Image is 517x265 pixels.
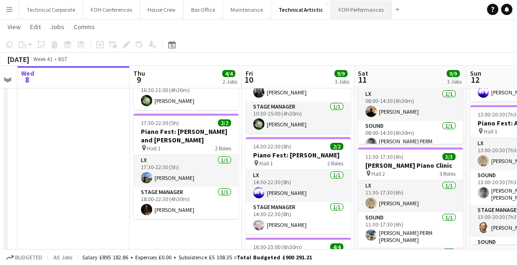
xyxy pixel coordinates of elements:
app-card-role: Stage Manager1/110:30-15:00 (4h30m)[PERSON_NAME] [246,101,351,133]
a: Comms [70,21,99,33]
span: Thu [133,69,145,78]
span: 11 [356,74,368,85]
span: Hall 1 [147,145,161,152]
span: 9/9 [447,70,460,77]
span: Hall 1 [484,128,497,135]
h3: [PERSON_NAME] Piano Clinic [358,161,463,170]
button: Box Office [184,0,223,19]
span: 11:30-17:30 (6h) [365,153,403,160]
span: Jobs [50,23,64,31]
button: Maintenance [223,0,271,19]
a: Edit [26,21,45,33]
span: 2 Roles [215,145,231,152]
span: 12 [469,74,481,85]
button: Budgeted [5,252,44,263]
app-card-role: Sound1/111:30-17:30 (6h)[PERSON_NAME] PERM [PERSON_NAME] [358,212,463,247]
button: FOH Performances [331,0,392,19]
h3: Piano Fest: [PERSON_NAME] and [PERSON_NAME] [133,127,239,144]
app-card-role: Stage Manager1/116:30-21:00 (4h30m)[PERSON_NAME] [133,78,239,110]
span: Fri [246,69,253,78]
button: FOH Conferences [83,0,140,19]
span: 9/9 [334,70,347,77]
span: Hall 2 [371,170,385,177]
span: 17:30-22:30 (5h) [141,119,179,126]
span: Edit [30,23,41,31]
span: 3 Roles [440,170,455,177]
span: Hall 1 [259,160,273,167]
span: 14:30-22:30 (8h) [253,143,291,150]
span: 3/3 [442,153,455,160]
app-job-card: 14:30-22:30 (8h)2/2Piano Fest: [PERSON_NAME] Hall 12 RolesLX1/114:30-22:30 (8h)[PERSON_NAME]Stage... [246,137,351,234]
button: Technical Corporate [19,0,83,19]
a: View [4,21,24,33]
div: 3 Jobs [447,78,462,85]
app-job-card: 17:30-22:30 (5h)2/2Piano Fest: [PERSON_NAME] and [PERSON_NAME] Hall 12 RolesLX1/117:30-22:30 (5h)... [133,114,239,219]
div: BST [58,55,68,62]
div: 2 Jobs [223,78,237,85]
app-card-role: LX1/111:30-17:30 (6h)[PERSON_NAME] [358,180,463,212]
span: Wed [21,69,34,78]
app-card-role: Stage Manager1/114:30-22:30 (8h)[PERSON_NAME] [246,202,351,234]
span: Sat [358,69,368,78]
app-card-role: Stage Manager1/118:00-22:30 (4h30m)[PERSON_NAME] [133,187,239,219]
span: 16:30-23:00 (6h30m) [253,243,302,250]
span: All jobs [52,254,74,261]
span: View [8,23,21,31]
span: Total Budgeted £900 291.21 [237,254,312,261]
h3: Piano Fest: [PERSON_NAME] [246,151,351,159]
span: 4/4 [222,70,235,77]
span: 2 Roles [327,160,343,167]
span: 2/2 [330,143,343,150]
app-card-role: Sound1/108:00-14:30 (6h30m)[PERSON_NAME] PERM [PERSON_NAME] [358,121,463,156]
span: 2/2 [218,119,231,126]
app-card-role: LX1/114:30-22:30 (8h)[PERSON_NAME] [246,170,351,202]
span: 10 [244,74,253,85]
button: House Crew [140,0,184,19]
span: 4/4 [330,243,343,250]
span: Budgeted [15,254,42,261]
span: 9 [132,74,145,85]
a: Jobs [46,21,68,33]
span: Sun [470,69,481,78]
app-card-role: LX1/117:30-22:30 (5h)[PERSON_NAME] [133,155,239,187]
span: Week 41 [31,55,54,62]
span: 8 [20,74,34,85]
app-card-role: LX1/108:00-14:30 (6h30m)[PERSON_NAME] [358,89,463,121]
div: [DATE] [8,55,29,64]
button: Technical Artistic [271,0,331,19]
span: Comms [74,23,95,31]
div: Salary £895 182.86 + Expenses £0.00 + Subsistence £5 108.35 = [82,254,312,261]
div: 3 Jobs [335,78,349,85]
